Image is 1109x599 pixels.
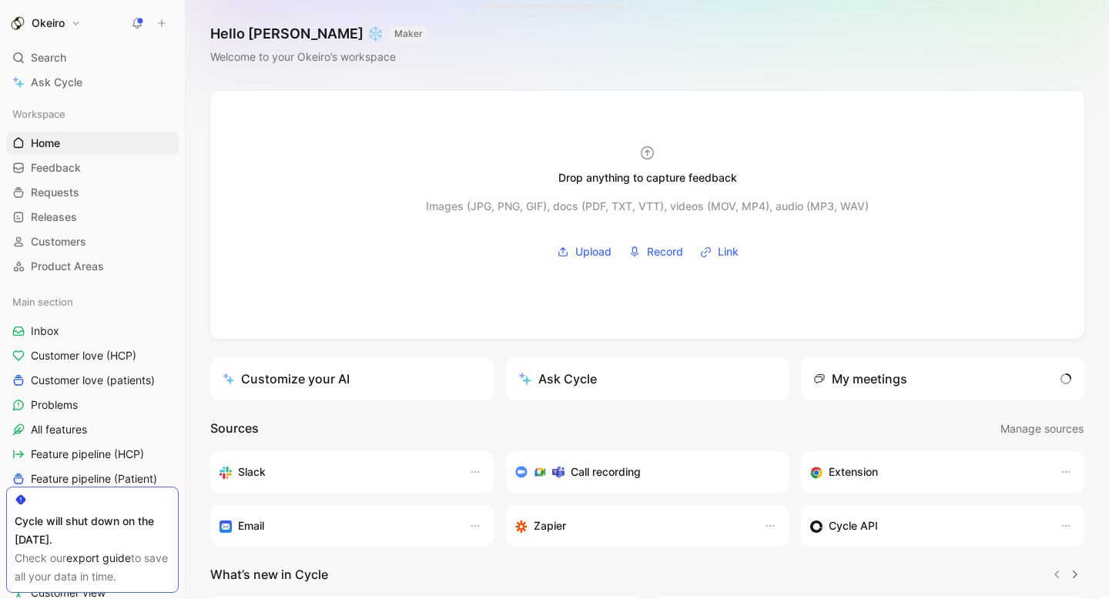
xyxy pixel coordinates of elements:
[31,422,87,437] span: All features
[6,290,179,490] div: Main sectionInboxCustomer love (HCP)Customer love (patients)ProblemsAll featuresFeature pipeline ...
[6,320,179,343] a: Inbox
[575,243,611,261] span: Upload
[31,185,79,200] span: Requests
[238,463,266,481] h3: Slack
[66,551,131,564] a: export guide
[1000,420,1084,438] span: Manage sources
[515,463,768,481] div: Record & transcribe meetings from Zoom, Meet & Teams.
[813,370,907,388] div: My meetings
[6,102,179,125] div: Workspace
[210,48,427,66] div: Welcome to your Okeiro’s workspace
[718,243,739,261] span: Link
[210,25,427,43] h1: Hello [PERSON_NAME] ❄️
[31,73,82,92] span: Ask Cycle
[390,26,427,42] button: MAKER
[829,517,878,535] h3: Cycle API
[6,369,179,392] a: Customer love (patients)
[6,46,179,69] div: Search
[6,156,179,179] a: Feedback
[31,49,66,67] span: Search
[6,344,179,367] a: Customer love (HCP)
[31,447,144,462] span: Feature pipeline (HCP)
[647,243,683,261] span: Record
[219,517,454,535] div: Forward emails to your feedback inbox
[210,419,259,439] h2: Sources
[6,443,179,466] a: Feature pipeline (HCP)
[31,323,59,339] span: Inbox
[31,471,157,487] span: Feature pipeline (Patient)
[6,181,179,204] a: Requests
[515,517,749,535] div: Capture feedback from thousands of sources with Zapier (survey results, recordings, sheets, etc).
[1000,419,1084,439] button: Manage sources
[31,160,81,176] span: Feedback
[6,393,179,417] a: Problems
[223,370,350,388] div: Customize your AI
[238,517,264,535] h3: Email
[15,512,170,549] div: Cycle will shut down on the [DATE].
[6,132,179,155] a: Home
[551,240,617,263] button: Upload
[6,71,179,94] a: Ask Cycle
[31,348,136,363] span: Customer love (HCP)
[695,240,744,263] button: Link
[558,169,737,187] div: Drop anything to capture feedback
[426,197,869,216] div: Images (JPG, PNG, GIF), docs (PDF, TXT, VTT), videos (MOV, MP4), audio (MP3, WAV)
[6,230,179,253] a: Customers
[210,565,328,584] h2: What’s new in Cycle
[6,206,179,229] a: Releases
[31,397,78,413] span: Problems
[810,463,1044,481] div: Capture feedback from anywhere on the web
[210,357,494,400] a: Customize your AI
[829,463,878,481] h3: Extension
[15,549,170,586] div: Check our to save all your data in time.
[31,136,60,151] span: Home
[31,209,77,225] span: Releases
[571,463,641,481] h3: Call recording
[506,357,789,400] button: Ask Cycle
[219,463,454,481] div: Sync your customers, send feedback and get updates in Slack
[32,16,65,30] h1: Okeiro
[10,15,25,31] img: Okeiro
[6,12,85,34] button: OkeiroOkeiro
[12,106,65,122] span: Workspace
[623,240,689,263] button: Record
[6,255,179,278] a: Product Areas
[518,370,597,388] div: Ask Cycle
[6,418,179,441] a: All features
[810,517,1044,535] div: Sync customers & send feedback from custom sources. Get inspired by our favorite use case
[6,467,179,490] a: Feature pipeline (Patient)
[31,259,104,274] span: Product Areas
[534,517,566,535] h3: Zapier
[6,290,179,313] div: Main section
[31,234,86,249] span: Customers
[12,294,73,310] span: Main section
[31,373,155,388] span: Customer love (patients)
